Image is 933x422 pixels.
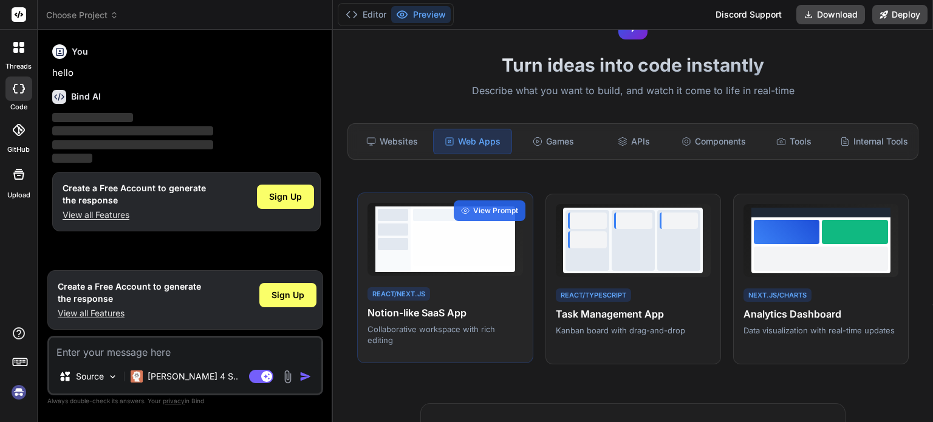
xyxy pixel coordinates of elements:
span: privacy [163,397,185,404]
div: Tools [755,129,833,154]
div: Components [675,129,753,154]
h4: Task Management App [556,307,711,321]
span: ‌ [52,113,133,122]
p: hello [52,66,321,80]
img: signin [9,382,29,403]
span: ‌ [52,140,213,149]
div: Websites [353,129,431,154]
label: GitHub [7,145,30,155]
div: APIs [595,129,672,154]
div: React/TypeScript [556,288,631,302]
p: Kanban board with drag-and-drop [556,325,711,336]
h4: Analytics Dashboard [743,307,898,321]
span: ‌ [52,126,213,135]
div: Internal Tools [835,129,913,154]
h1: Create a Free Account to generate the response [63,182,206,206]
h1: Create a Free Account to generate the response [58,281,201,305]
label: Upload [7,190,30,200]
span: ‌ [52,154,92,163]
h4: Notion-like SaaS App [367,305,522,320]
h1: Turn ideas into code instantly [340,54,926,76]
h6: Bind AI [71,90,101,103]
div: Web Apps [433,129,512,154]
div: Discord Support [708,5,789,24]
button: Download [796,5,865,24]
button: Editor [341,6,391,23]
div: React/Next.js [367,287,430,301]
span: Choose Project [46,9,118,21]
div: Next.js/Charts [743,288,812,302]
p: Describe what you want to build, and watch it come to life in real-time [340,83,926,99]
span: Sign Up [272,289,304,301]
h6: You [72,46,88,58]
p: Data visualization with real-time updates [743,325,898,336]
img: icon [299,370,312,383]
button: Deploy [872,5,928,24]
button: Preview [391,6,451,23]
p: [PERSON_NAME] 4 S.. [148,370,238,383]
img: Pick Models [108,372,118,382]
img: Claude 4 Sonnet [131,370,143,383]
label: code [10,102,27,112]
div: Games [514,129,592,154]
p: View all Features [58,307,201,319]
p: View all Features [63,209,206,221]
p: Source [76,370,104,383]
p: Always double-check its answers. Your in Bind [47,395,323,407]
label: threads [5,61,32,72]
p: Collaborative workspace with rich editing [367,324,522,345]
span: Sign Up [269,191,302,203]
img: attachment [281,370,295,384]
span: View Prompt [473,205,518,216]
